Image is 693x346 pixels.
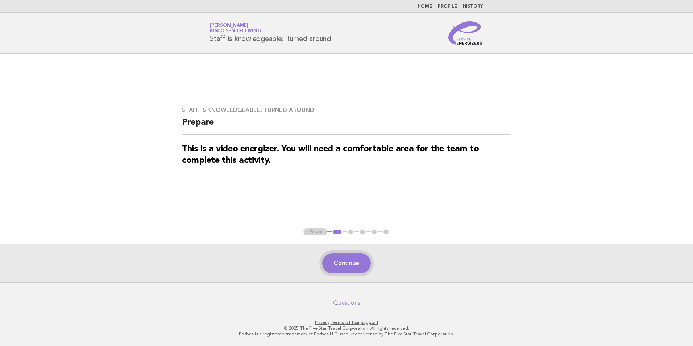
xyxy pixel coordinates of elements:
[182,145,479,165] strong: This is a video energizer. You will need a comfortable area for the team to complete this activity.
[331,320,360,325] a: Terms of Use
[210,23,261,33] a: [PERSON_NAME]Kisco Senior Living
[448,21,483,45] img: Service Energizers
[361,320,378,325] a: Support
[125,325,568,331] p: © 2025 The Five Star Travel Corporation. All rights reserved.
[322,253,370,273] button: Continue
[210,29,261,34] span: Kisco Senior Living
[463,4,483,9] a: History
[315,320,329,325] a: Privacy
[125,331,568,337] p: Forbes is a registered trademark of Forbes LLC used under license by The Five Star Travel Corpora...
[125,320,568,325] p: · ·
[333,299,360,306] a: Questions
[182,107,511,114] h3: Staff is knowledgeable: Turned around
[210,24,331,42] h1: Staff is knowledgeable: Turned around
[182,117,511,135] h2: Prepare
[438,4,457,9] a: Profile
[418,4,432,9] a: Home
[332,228,343,236] button: 1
